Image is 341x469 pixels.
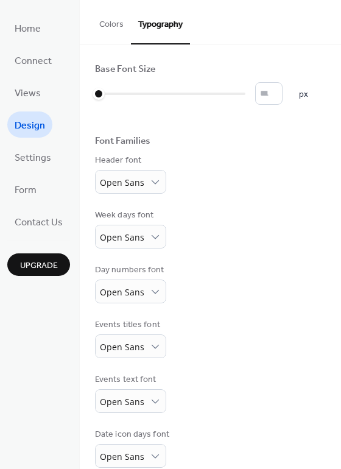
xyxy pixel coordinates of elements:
[15,213,63,232] span: Contact Us
[15,52,52,71] span: Connect
[95,135,150,148] div: Font Families
[95,428,169,441] div: Date icon days font
[7,208,70,234] a: Contact Us
[7,47,59,73] a: Connect
[100,341,144,353] span: Open Sans
[7,176,44,202] a: Form
[95,319,164,331] div: Events titles font
[100,286,144,298] span: Open Sans
[15,19,41,38] span: Home
[7,79,48,105] a: Views
[20,259,58,272] span: Upgrade
[7,144,58,170] a: Settings
[299,88,308,101] span: px
[95,63,155,76] div: Base Font Size
[100,451,144,462] span: Open Sans
[95,373,164,386] div: Events text font
[95,154,164,167] div: Header font
[15,181,37,200] span: Form
[95,264,164,277] div: Day numbers font
[100,177,144,188] span: Open Sans
[15,149,51,167] span: Settings
[95,209,164,222] div: Week days font
[15,84,41,103] span: Views
[7,111,52,138] a: Design
[100,231,144,243] span: Open Sans
[7,253,70,276] button: Upgrade
[15,116,45,135] span: Design
[7,15,48,41] a: Home
[100,396,144,407] span: Open Sans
